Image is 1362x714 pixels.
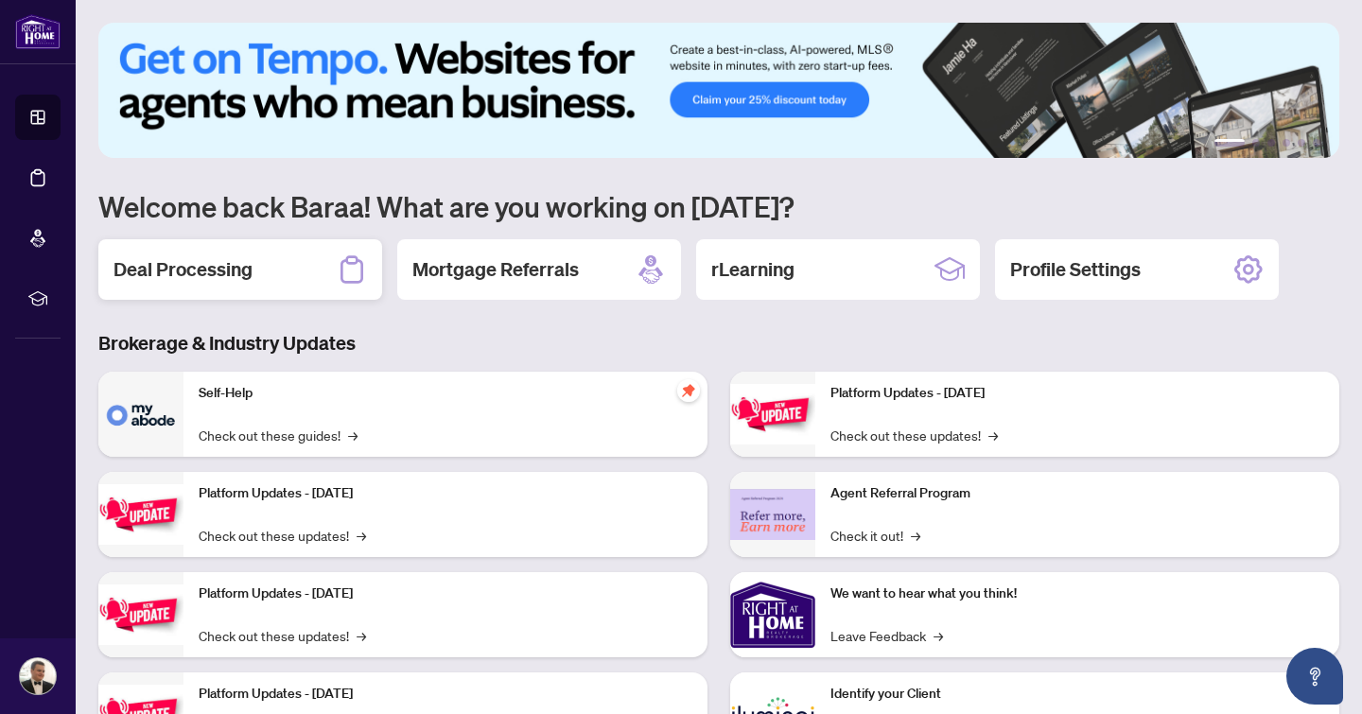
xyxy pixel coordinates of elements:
[934,625,943,646] span: →
[830,383,1324,404] p: Platform Updates - [DATE]
[1252,139,1260,147] button: 2
[830,625,943,646] a: Leave Feedback→
[412,256,579,283] h2: Mortgage Referrals
[199,383,692,404] p: Self-Help
[357,525,366,546] span: →
[730,489,815,541] img: Agent Referral Program
[98,188,1339,224] h1: Welcome back Baraa! What are you working on [DATE]?
[98,484,183,544] img: Platform Updates - September 16, 2025
[199,583,692,604] p: Platform Updates - [DATE]
[677,379,700,402] span: pushpin
[830,425,998,445] a: Check out these updates!→
[1010,256,1141,283] h2: Profile Settings
[1267,139,1275,147] button: 3
[20,658,56,694] img: Profile Icon
[113,256,253,283] h2: Deal Processing
[348,425,358,445] span: →
[199,425,358,445] a: Check out these guides!→
[1313,139,1320,147] button: 6
[830,583,1324,604] p: We want to hear what you think!
[199,625,366,646] a: Check out these updates!→
[98,330,1339,357] h3: Brokerage & Industry Updates
[199,684,692,705] p: Platform Updates - [DATE]
[830,684,1324,705] p: Identify your Client
[911,525,920,546] span: →
[199,525,366,546] a: Check out these updates!→
[98,23,1339,158] img: Slide 0
[711,256,794,283] h2: rLearning
[357,625,366,646] span: →
[988,425,998,445] span: →
[730,384,815,444] img: Platform Updates - June 23, 2025
[1298,139,1305,147] button: 5
[98,584,183,644] img: Platform Updates - July 21, 2025
[730,572,815,657] img: We want to hear what you think!
[830,483,1324,504] p: Agent Referral Program
[199,483,692,504] p: Platform Updates - [DATE]
[830,525,920,546] a: Check it out!→
[98,372,183,457] img: Self-Help
[15,14,61,49] img: logo
[1214,139,1245,147] button: 1
[1286,648,1343,705] button: Open asap
[1283,139,1290,147] button: 4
